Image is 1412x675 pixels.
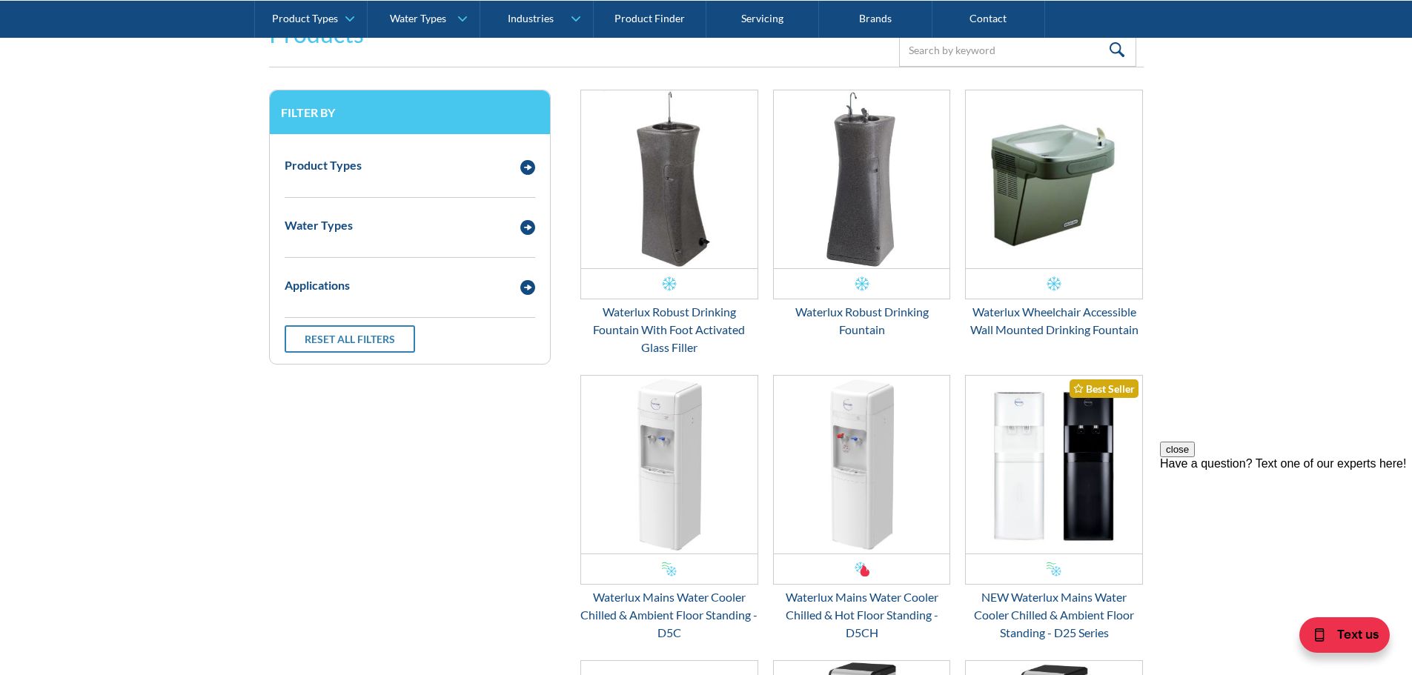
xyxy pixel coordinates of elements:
[390,12,446,24] div: Water Types
[580,303,758,356] div: Waterlux Robust Drinking Fountain With Foot Activated Glass Filler
[965,375,1143,642] a: NEW Waterlux Mains Water Cooler Chilled & Ambient Floor Standing - D25 SeriesBest SellerNEW Water...
[580,90,758,356] a: Waterlux Robust Drinking Fountain With Foot Activated Glass FillerWaterlux Robust Drinking Founta...
[966,90,1142,268] img: Waterlux Wheelchair Accessible Wall Mounted Drinking Fountain
[773,90,951,339] a: Waterlux Robust Drinking FountainWaterlux Robust Drinking Fountain
[581,376,758,553] img: Waterlux Mains Water Cooler Chilled & Ambient Floor Standing - D5C
[773,588,951,642] div: Waterlux Mains Water Cooler Chilled & Hot Floor Standing - D5CH
[1070,379,1138,398] div: Best Seller
[285,216,353,234] div: Water Types
[580,588,758,642] div: Waterlux Mains Water Cooler Chilled & Ambient Floor Standing - D5C
[773,375,951,642] a: Waterlux Mains Water Cooler Chilled & Hot Floor Standing - D5CHWaterlux Mains Water Cooler Chille...
[580,375,758,642] a: Waterlux Mains Water Cooler Chilled & Ambient Floor Standing - D5CWaterlux Mains Water Cooler Chi...
[965,303,1143,339] div: Waterlux Wheelchair Accessible Wall Mounted Drinking Fountain
[272,12,338,24] div: Product Types
[581,90,758,268] img: Waterlux Robust Drinking Fountain With Foot Activated Glass Filler
[1264,601,1412,675] iframe: podium webchat widget bubble
[281,105,539,119] h3: Filter by
[285,325,415,353] a: Reset all filters
[1160,442,1412,619] iframe: podium webchat widget prompt
[774,90,950,268] img: Waterlux Robust Drinking Fountain
[965,588,1143,642] div: NEW Waterlux Mains Water Cooler Chilled & Ambient Floor Standing - D25 Series
[285,156,362,174] div: Product Types
[966,376,1142,553] img: NEW Waterlux Mains Water Cooler Chilled & Ambient Floor Standing - D25 Series
[899,33,1136,67] input: Search by keyword
[965,90,1143,339] a: Waterlux Wheelchair Accessible Wall Mounted Drinking FountainWaterlux Wheelchair Accessible Wall ...
[285,276,350,294] div: Applications
[773,303,951,339] div: Waterlux Robust Drinking Fountain
[774,376,950,553] img: Waterlux Mains Water Cooler Chilled & Hot Floor Standing - D5CH
[508,12,554,24] div: Industries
